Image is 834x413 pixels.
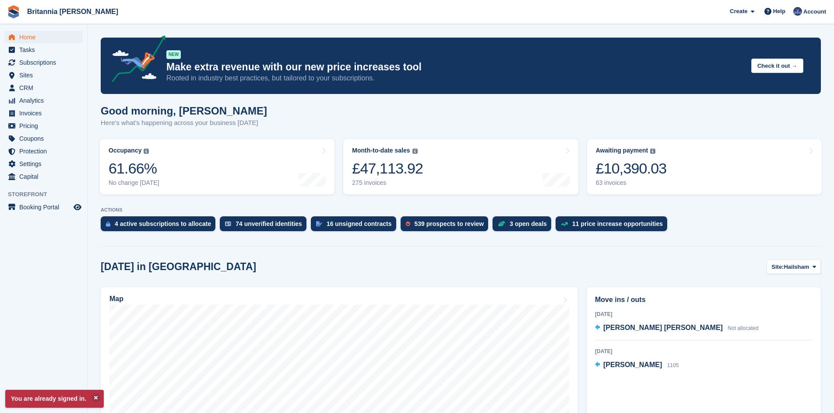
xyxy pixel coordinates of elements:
p: You are already signed in. [5,390,104,408]
a: 74 unverified identities [220,216,311,236]
img: icon-info-grey-7440780725fd019a000dd9b08b2336e03edf1995a4989e88bcd33f0948082b44.svg [650,149,655,154]
div: 61.66% [109,160,159,177]
div: 16 unsigned contracts [327,220,392,227]
span: Site: [771,263,784,271]
p: Rooted in industry best practices, but tailored to your subscriptions. [166,73,744,83]
img: prospect-51fa495bee0391a8d652442698ab0144808aea92771e9ea1ae160a38d050c398.svg [406,221,410,226]
span: Tasks [19,44,72,56]
span: Storefront [8,190,87,199]
span: Help [773,7,785,16]
span: Hailsham [784,263,809,271]
img: price-adjustments-announcement-icon-8257ccfd72463d97f412b2fc003d46551f7dbcb40ab6d574587a9cd5c0d94... [105,35,166,85]
a: menu [4,170,83,183]
span: Account [803,7,826,16]
span: Subscriptions [19,56,72,69]
a: Preview store [72,202,83,212]
img: icon-info-grey-7440780725fd019a000dd9b08b2336e03edf1995a4989e88bcd33f0948082b44.svg [144,149,149,154]
a: 4 active subscriptions to allocate [101,216,220,236]
div: Month-to-date sales [352,147,410,154]
div: 539 prospects to review [415,220,484,227]
a: Awaiting payment £10,390.03 63 invoices [587,139,822,194]
p: Make extra revenue with our new price increases tool [166,61,744,73]
span: Booking Portal [19,201,72,213]
a: 11 price increase opportunities [556,216,672,236]
span: Protection [19,145,72,157]
button: Check it out → [751,59,803,73]
a: menu [4,132,83,145]
span: CRM [19,82,72,94]
span: Analytics [19,94,72,107]
h1: Good morning, [PERSON_NAME] [101,105,267,117]
span: Settings [19,158,72,170]
a: menu [4,82,83,94]
a: [PERSON_NAME] 1105 [595,360,679,371]
div: £47,113.92 [352,160,423,177]
span: Create [730,7,747,16]
a: menu [4,158,83,170]
a: menu [4,120,83,132]
a: menu [4,201,83,213]
a: menu [4,69,83,81]
h2: Map [109,295,123,303]
span: [PERSON_NAME] [PERSON_NAME] [603,324,723,331]
span: Capital [19,170,72,183]
img: icon-info-grey-7440780725fd019a000dd9b08b2336e03edf1995a4989e88bcd33f0948082b44.svg [412,149,418,154]
div: 3 open deals [510,220,547,227]
div: NEW [166,50,181,59]
a: menu [4,107,83,119]
span: Pricing [19,120,72,132]
span: Coupons [19,132,72,145]
img: stora-icon-8386f47178a22dfd0bd8f6a31ec36ba5ce8667c1dd55bd0f319d3a0aa187defe.svg [7,5,20,18]
span: Invoices [19,107,72,119]
div: 74 unverified identities [236,220,302,227]
div: 63 invoices [596,179,667,187]
img: contract_signature_icon-13c848040528278c33f63329250d36e43548de30e8caae1d1a13099fd9432cc5.svg [316,221,322,226]
a: menu [4,31,83,43]
span: Not allocated [728,325,758,331]
img: active_subscription_to_allocate_icon-d502201f5373d7db506a760aba3b589e785aa758c864c3986d89f69b8ff3... [106,221,110,227]
a: Month-to-date sales £47,113.92 275 invoices [343,139,578,194]
a: menu [4,56,83,69]
img: price_increase_opportunities-93ffe204e8149a01c8c9dc8f82e8f89637d9d84a8eef4429ea346261dce0b2c0.svg [561,222,568,226]
div: No change [DATE] [109,179,159,187]
div: [DATE] [595,347,813,355]
button: Site: Hailsham [767,260,821,274]
span: [PERSON_NAME] [603,361,662,368]
img: verify_identity-adf6edd0f0f0b5bbfe63781bf79b02c33cf7c696d77639b501bdc392416b5a36.svg [225,221,231,226]
a: [PERSON_NAME] [PERSON_NAME] Not allocated [595,323,758,334]
a: 539 prospects to review [401,216,493,236]
a: Britannia [PERSON_NAME] [24,4,122,19]
div: [DATE] [595,310,813,318]
div: 11 price increase opportunities [572,220,663,227]
a: 3 open deals [493,216,556,236]
p: Here's what's happening across your business [DATE] [101,118,267,128]
img: deal-1b604bf984904fb50ccaf53a9ad4b4a5d6e5aea283cecdc64d6e3604feb123c2.svg [498,221,505,227]
a: Occupancy 61.66% No change [DATE] [100,139,334,194]
h2: [DATE] in [GEOGRAPHIC_DATA] [101,261,256,273]
a: menu [4,94,83,107]
img: Lee Cradock [793,7,802,16]
h2: Move ins / outs [595,295,813,305]
p: ACTIONS [101,207,821,213]
div: £10,390.03 [596,160,667,177]
div: 4 active subscriptions to allocate [115,220,211,227]
div: 275 invoices [352,179,423,187]
span: 1105 [667,362,679,368]
a: menu [4,145,83,157]
a: menu [4,44,83,56]
span: Sites [19,69,72,81]
a: 16 unsigned contracts [311,216,401,236]
span: Home [19,31,72,43]
div: Awaiting payment [596,147,648,154]
div: Occupancy [109,147,141,154]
